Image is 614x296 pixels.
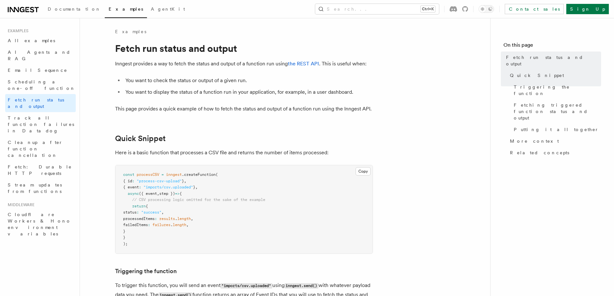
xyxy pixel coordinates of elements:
[8,182,62,194] span: Stream updates from functions
[5,35,76,46] a: All examples
[123,179,132,183] span: { id
[115,43,373,54] h1: Fetch run status and output
[128,191,139,196] span: async
[175,191,180,196] span: =>
[115,267,177,276] a: Triggering the function
[356,167,371,176] button: Copy
[137,179,182,183] span: "process-csv-upload"
[220,283,272,289] code: "imports/csv.uploaded"
[137,172,159,177] span: processCSV
[148,223,150,227] span: :
[514,102,601,121] span: Fetching triggered function status and output
[566,4,609,14] a: Sign Up
[511,124,601,135] a: Putting it all together
[507,70,601,81] a: Quick Snippet
[146,204,148,208] span: {
[123,210,137,215] span: status
[115,59,373,68] p: Inngest provides a way to fetch the status and output of a function run using . This is useful when:
[8,97,64,109] span: Fetch run status and output
[5,28,28,33] span: Examples
[123,229,125,234] span: }
[195,185,198,189] span: ,
[115,104,373,113] p: This page provides a quick example of how to fetch the status and output of a function run using ...
[44,2,105,17] a: Documentation
[216,172,218,177] span: (
[507,135,601,147] a: More context
[171,223,173,227] span: .
[8,38,55,43] span: All examples
[147,2,189,17] a: AgentKit
[5,209,76,240] a: Cloudflare Workers & Hono environment variables
[5,112,76,137] a: Track all function failures in Datadog
[5,161,76,179] a: Fetch: Durable HTTP requests
[510,149,569,156] span: Related concepts
[180,191,182,196] span: {
[161,172,164,177] span: =
[507,147,601,158] a: Related concepts
[155,216,157,221] span: :
[159,216,175,221] span: results
[8,164,72,176] span: Fetch: Durable HTTP requests
[511,81,601,99] a: Triggering the function
[152,223,171,227] span: failures
[123,185,139,189] span: { event
[157,191,159,196] span: ,
[510,72,564,79] span: Quick Snippet
[48,6,101,12] span: Documentation
[132,197,265,202] span: // CSV processing logic omitted for the sake of the example
[132,204,146,208] span: return
[5,179,76,197] a: Stream updates from functions
[505,4,564,14] a: Contact sales
[139,191,157,196] span: ({ event
[151,6,185,12] span: AgentKit
[5,76,76,94] a: Scheduling a one-off function
[173,223,186,227] span: length
[115,148,373,157] p: Here is a basic function that processes a CSV file and returns the number of items processed:
[123,88,373,97] li: You want to display the status of a function run in your application, for example, in a user dash...
[8,68,67,73] span: Email Sequence
[139,185,141,189] span: :
[193,185,195,189] span: }
[503,52,601,70] a: Fetch run status and output
[5,94,76,112] a: Fetch run status and output
[5,202,34,207] span: Middleware
[8,115,74,133] span: Track all function failures in Datadog
[115,28,146,35] a: Examples
[510,138,559,144] span: More context
[123,76,373,85] li: You want to check the status or output of a given run.
[288,61,319,67] a: the REST API
[182,172,216,177] span: .createFunction
[175,216,177,221] span: .
[132,179,134,183] span: :
[105,2,147,18] a: Examples
[514,84,601,97] span: Triggering the function
[123,172,134,177] span: const
[5,46,76,64] a: AI Agents and RAG
[123,242,128,246] span: );
[141,210,161,215] span: "success"
[503,41,601,52] h4: On this page
[506,54,601,67] span: Fetch run status and output
[8,212,71,236] span: Cloudflare Workers & Hono environment variables
[285,283,318,289] code: inngest.send()
[115,134,166,143] a: Quick Snippet
[123,216,155,221] span: processedItems
[182,179,184,183] span: }
[5,64,76,76] a: Email Sequence
[123,223,148,227] span: failedItems
[143,185,193,189] span: "imports/csv.uploaded"
[184,179,186,183] span: ,
[161,210,164,215] span: ,
[186,223,189,227] span: ,
[8,79,75,91] span: Scheduling a one-off function
[5,137,76,161] a: Cleanup after function cancellation
[514,126,599,133] span: Putting it all together
[166,172,182,177] span: inngest
[191,216,193,221] span: ,
[315,4,439,14] button: Search...Ctrl+K
[479,5,494,13] button: Toggle dark mode
[421,6,435,12] kbd: Ctrl+K
[137,210,139,215] span: :
[8,50,71,61] span: AI Agents and RAG
[8,140,63,158] span: Cleanup after function cancellation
